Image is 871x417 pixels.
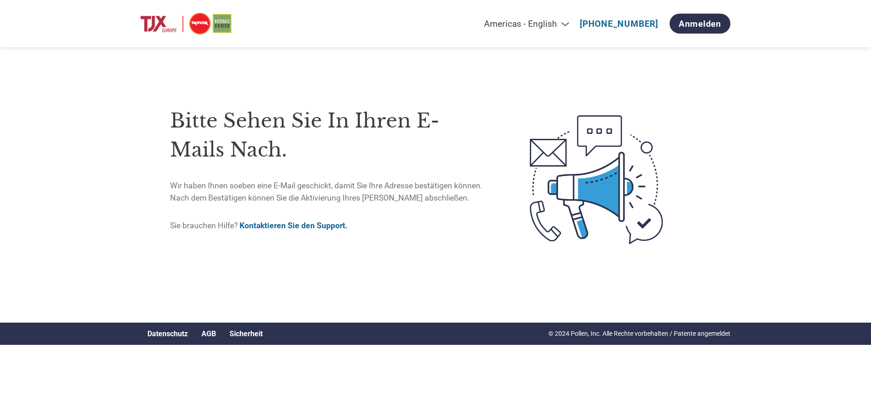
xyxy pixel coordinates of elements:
p: Sie brauchen Hilfe? [170,220,492,231]
img: TJX Europe [141,11,231,36]
p: © 2024 Pollen, Inc. Alle Rechte vorbehalten / Patente angemeldet [548,329,730,339]
a: Sicherheit [230,329,263,338]
a: Anmelden [670,14,730,34]
a: Datenschutz [147,329,188,338]
p: Wir haben Ihnen soeben eine E-Mail geschickt, damit Sie Ihre Adresse bestätigen können. Nach dem ... [170,180,492,204]
a: Kontaktieren Sie den Support. [240,221,347,230]
a: [PHONE_NUMBER] [580,19,658,29]
a: AGB [201,329,216,338]
h1: Bitte sehen Sie in Ihren E-Mails nach. [170,106,492,165]
img: open-email [492,99,701,260]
